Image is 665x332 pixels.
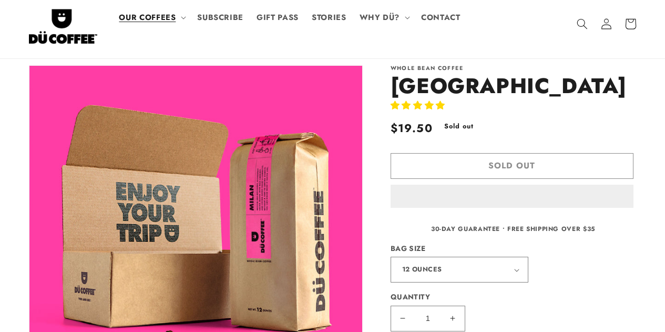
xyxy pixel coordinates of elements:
img: Let's Dü Coffee together! Coffee beans roasted in the style of world cities, coffee subscriptions... [29,4,97,44]
p: WHOLE BEAN COFFEE [391,65,636,72]
summary: WHY DÜ? [353,6,414,29]
h1: [GEOGRAPHIC_DATA] [391,72,636,99]
summary: Search [570,12,594,36]
span: SUBSCRIBE [197,13,243,23]
a: SUBSCRIBE [191,6,250,29]
a: GIFT PASS [250,6,305,29]
span: Sold out [436,120,482,134]
a: STORIES [305,6,353,29]
label: Quantity [391,291,595,302]
span: WHY DÜ? [360,13,400,23]
span: CONTACT [421,13,460,23]
span: STORIES [312,13,346,23]
summary: OUR COFFEES [112,6,191,29]
span: $19.50 [391,120,433,136]
span: 4.79 stars [391,99,448,112]
span: GIFT PASS [257,13,299,23]
button: Sold out [391,153,633,179]
label: BAG SIZE [391,243,595,254]
a: CONTACT [414,6,467,29]
div: 30-day Guarantee • Free shipping over $35 [391,224,636,235]
span: OUR COFFEES [119,13,176,23]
